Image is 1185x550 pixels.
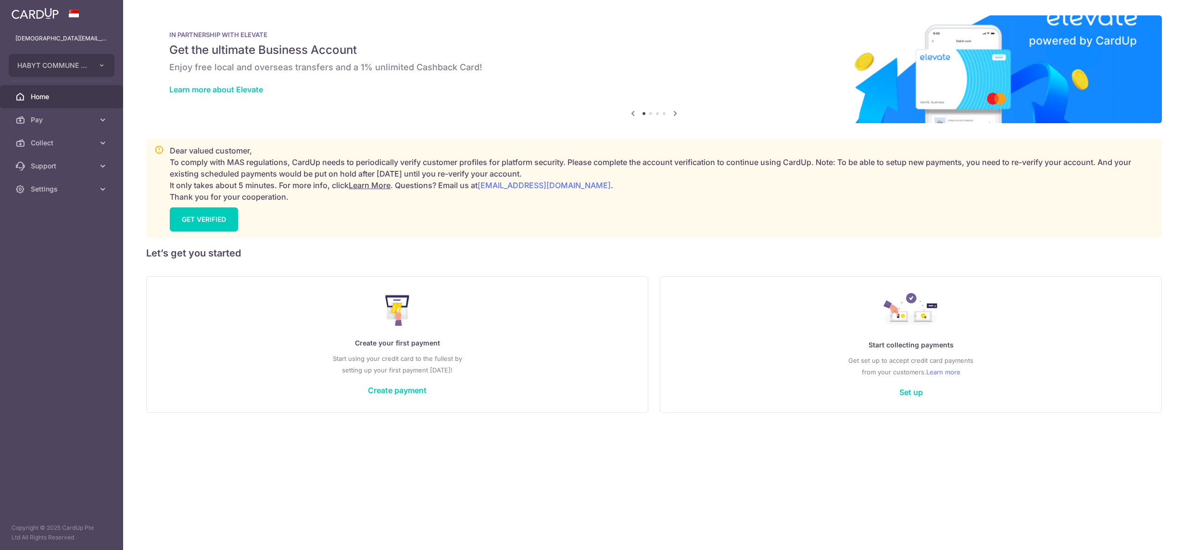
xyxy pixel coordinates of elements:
[31,92,94,102] span: Home
[12,8,59,19] img: CardUp
[349,180,391,190] a: Learn More
[170,207,238,231] a: GET VERIFIED
[146,245,1162,261] h5: Let’s get you started
[680,339,1142,351] p: Start collecting payments
[169,85,263,94] a: Learn more about Elevate
[31,161,94,171] span: Support
[899,387,923,397] a: Set up
[170,145,1154,203] p: Dear valued customer, To comply with MAS regulations, CardUp needs to periodically verify custome...
[169,31,1139,38] p: IN PARTNERSHIP WITH ELEVATE
[15,34,108,43] p: [DEMOGRAPHIC_DATA][EMAIL_ADDRESS][DOMAIN_NAME]
[680,355,1142,378] p: Get set up to accept credit card payments from your customers.
[166,353,629,376] p: Start using your credit card to the fullest by setting up your first payment [DATE]!
[926,366,960,378] a: Learn more
[883,293,938,328] img: Collect Payment
[1123,521,1175,545] iframe: Opens a widget where you can find more information
[385,295,410,326] img: Make Payment
[169,62,1139,73] h6: Enjoy free local and overseas transfers and a 1% unlimited Cashback Card!
[169,42,1139,58] h5: Get the ultimate Business Account
[166,337,629,349] p: Create your first payment
[146,15,1162,123] img: Renovation banner
[478,180,611,190] a: [EMAIL_ADDRESS][DOMAIN_NAME]
[31,115,94,125] span: Pay
[9,54,114,77] button: HABYT COMMUNE SINGAPORE 1 PTE LTD
[31,184,94,194] span: Settings
[368,385,427,395] a: Create payment
[31,138,94,148] span: Collect
[17,61,88,70] span: HABYT COMMUNE SINGAPORE 1 PTE LTD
